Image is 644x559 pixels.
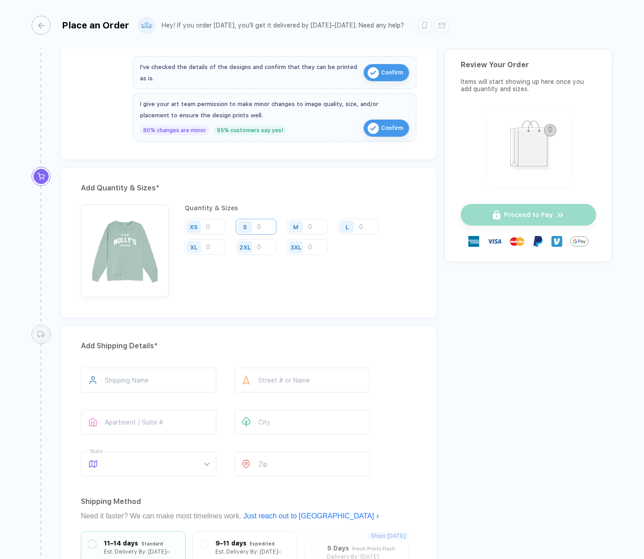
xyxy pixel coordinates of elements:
[293,223,299,230] div: M
[461,60,596,69] div: Review Your Order
[62,20,129,31] div: Place an Order
[510,234,524,249] img: master-card
[214,125,286,135] div: 95% customers say yes!
[141,539,163,549] div: Standard
[81,339,416,353] div: Add Shipping Details
[140,125,209,135] div: 80% changes are minor
[250,539,275,549] div: Expedited
[243,512,380,520] a: Just reach out to [GEOGRAPHIC_DATA]
[85,209,164,288] img: 1727616381920tjvgw_nt_front.png
[368,123,379,134] img: icon
[185,204,416,212] div: Quantity & Sizes
[381,65,403,80] span: Confirm
[290,244,301,250] div: 3XL
[461,78,596,92] div: Items will start showing up here once you add quantity and sizes.
[532,236,543,247] img: Paypal
[239,244,251,250] div: 2XL
[190,244,197,250] div: XL
[104,538,138,548] div: 11–14 days
[551,236,562,247] img: Venmo
[81,509,416,523] div: Need it faster? We can make most timelines work.
[381,121,403,135] span: Confirm
[491,115,566,180] img: shopping_bag.png
[139,18,154,33] img: user profile
[190,223,198,230] div: XS
[364,64,409,81] button: iconConfirm
[81,181,416,195] div: Add Quantity & Sizes
[468,236,479,247] img: express
[364,120,409,137] button: iconConfirm
[570,232,588,250] img: GPay
[243,223,247,230] div: S
[345,223,349,230] div: L
[81,494,416,509] div: Shipping Method
[368,67,379,79] img: icon
[162,22,404,29] div: Hey! If you order [DATE], you'll get it delivered by [DATE]–[DATE]. Need any help?
[215,538,247,548] div: 9–11 days
[140,61,359,84] div: I've checked the details of the designs and confirm that they can be printed as is.
[140,98,409,121] div: I give your art team permission to make minor changes to image quality, size, and/or placement to...
[487,234,502,249] img: visa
